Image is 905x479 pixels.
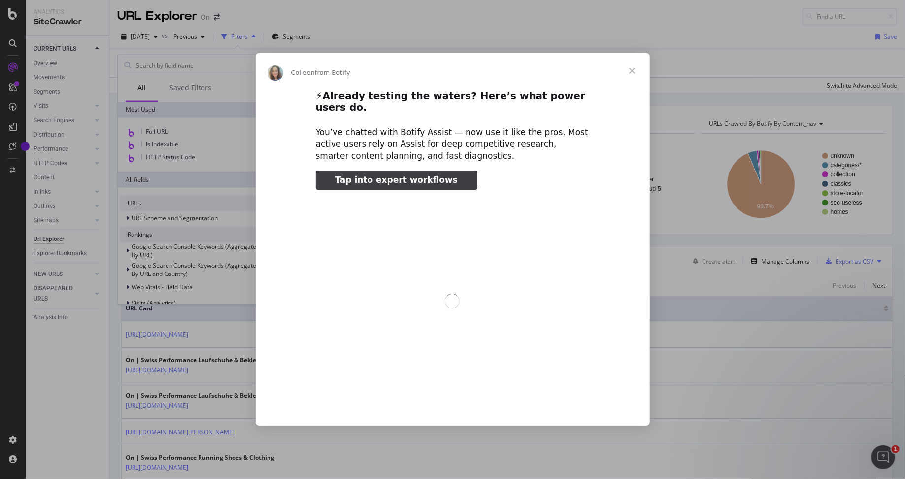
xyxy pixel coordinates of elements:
[316,90,585,114] b: Already testing the waters? Here’s what power users do.
[316,89,590,120] h2: ⚡
[316,171,477,190] a: Tap into expert workflows
[315,69,350,76] span: from Botify
[291,69,315,76] span: Colleen
[614,53,650,89] span: Close
[268,65,283,81] img: Profile image for Colleen
[316,127,590,162] div: You’ve chatted with Botify Assist — now use it like the pros. Most active users rely on Assist fo...
[335,175,458,185] span: Tap into expert workflows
